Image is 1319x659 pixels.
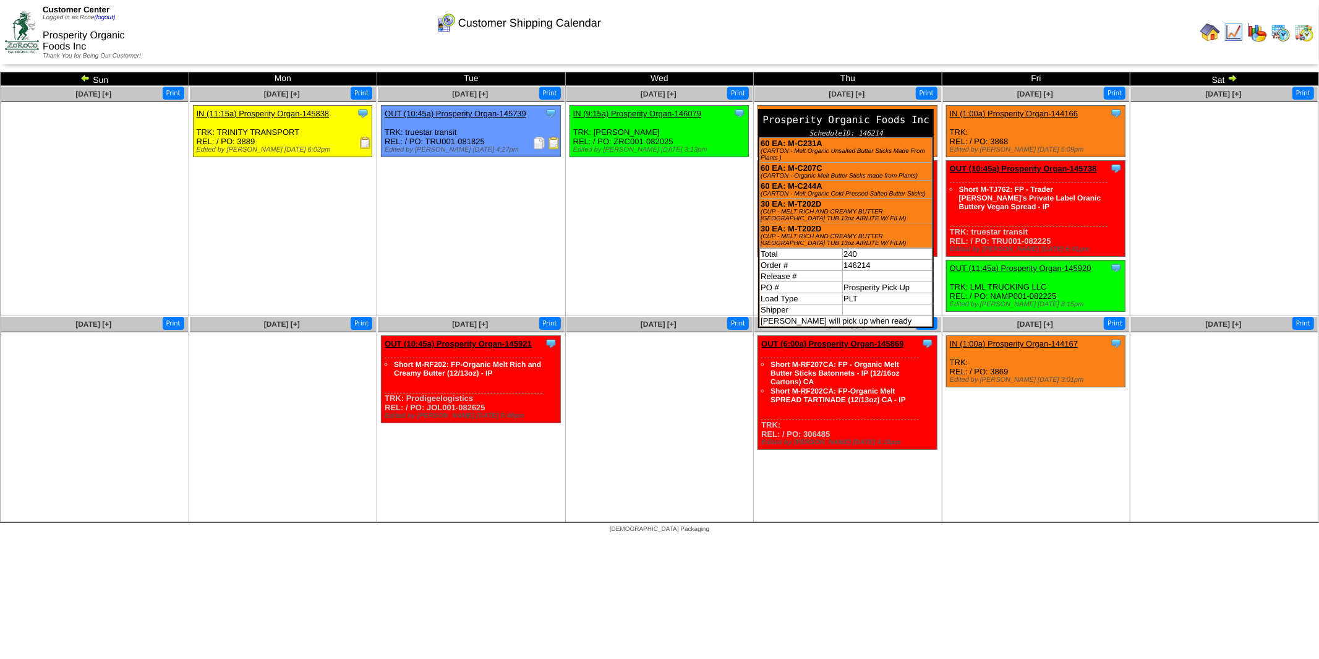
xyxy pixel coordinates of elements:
[921,107,934,119] img: Tooltip
[950,301,1125,308] div: Edited by [PERSON_NAME] [DATE] 8:15pm
[197,146,372,153] div: Edited by [PERSON_NAME] [DATE] 6:02pm
[760,248,843,259] td: Total
[163,317,184,330] button: Print
[75,320,111,329] a: [DATE] [+]
[1224,22,1244,42] img: line_graph.gif
[950,164,1097,173] a: OUT (10:45a) Prosperity Organ-145738
[829,90,864,98] span: [DATE] [+]
[573,109,701,118] a: IN (9:15a) Prosperity Organ-146079
[950,146,1125,153] div: Edited by [PERSON_NAME] [DATE] 5:09pm
[264,320,300,329] a: [DATE] [+]
[942,72,1130,86] td: Fri
[1200,22,1220,42] img: home.gif
[610,526,709,533] span: [DEMOGRAPHIC_DATA] Packaging
[946,336,1125,387] div: TRK: REL: / PO: 3869
[759,110,933,129] div: Prosperity Organic Foods Inc
[770,387,906,404] a: Short M-RF202CA: FP-Organic Melt SPREAD TARTINADE (12/13oz) CA - IP
[436,13,456,33] img: calendarcustomer.gif
[754,72,942,86] td: Thu
[1294,22,1314,42] img: calendarinout.gif
[382,106,561,157] div: TRK: truestar transit REL: / PO: TRU001-081825
[394,360,541,377] a: Short M-RF202: FP-Organic Melt Rich and Creamy Butter (12/13oz) - IP
[94,14,115,21] a: (logout)
[950,376,1125,384] div: Edited by [PERSON_NAME] [DATE] 3:01pm
[1292,87,1314,100] button: Print
[950,109,1078,118] a: IN (1:00a) Prosperity Organ-144166
[761,339,903,348] a: OUT (6:00a) Prosperity Organ-145869
[193,106,372,157] div: TRK: TRINITY TRANSPORT REL: / PO: 3889
[548,137,560,149] img: Bill of Lading
[189,72,377,86] td: Mon
[761,439,937,446] div: Edited by [PERSON_NAME] [DATE] 4:19pm
[1206,90,1242,98] a: [DATE] [+]
[1292,317,1314,330] button: Print
[921,112,934,121] a: Prosperity Organic Foods Inc ScheduleID: 146214 60 EA: M-C231A (CARTON - Melt Organic Unsalted Bu...
[761,181,822,191] b: 60 EA: M-C244A
[43,30,125,52] span: Prosperity Organic Foods Inc
[759,129,933,137] div: ScheduleID: 146214
[359,137,372,149] img: Receiving Document
[959,185,1101,211] a: Short M-TJ762: FP - Trader [PERSON_NAME]'s Private Label Oranic Buttery Vegan Spread - IP
[946,161,1125,257] div: TRK: truestar transit REL: / PO: TRU001-082225
[761,191,931,197] div: (CARTON - Melt Organic Cold Pressed Salted Butter Sticks)
[377,72,566,86] td: Tue
[1,72,189,86] td: Sun
[1110,262,1122,274] img: Tooltip
[382,336,561,423] div: TRK: Prodigeelogistics REL: / PO: JOL001-082625
[1227,73,1237,83] img: arrowright.gif
[452,320,488,329] a: [DATE] [+]
[351,317,372,330] button: Print
[761,139,822,148] b: 60 EA: M-C231A
[950,339,1078,348] a: IN (1:00a) Prosperity Organ-144167
[950,246,1125,253] div: Edited by [PERSON_NAME] [DATE] 6:41pm
[760,304,843,315] td: Shipper
[197,109,330,118] a: IN (11:15a) Prosperity Organ-145838
[1271,22,1291,42] img: calendarprod.gif
[264,90,300,98] a: [DATE] [+]
[946,106,1125,157] div: TRK: REL: / PO: 3868
[458,17,601,30] span: Customer Shipping Calendar
[1206,320,1242,329] a: [DATE] [+]
[43,5,109,14] span: Customer Center
[761,163,822,173] b: 60 EA: M-C207C
[761,224,821,233] b: 30 EA: M-T202D
[758,106,937,157] div: TRK: REL: / PO: Prosperity Pick Up
[570,106,749,157] div: TRK: [PERSON_NAME] REL: / PO: ZRC001-082025
[843,259,933,270] td: 146214
[761,173,931,179] div: (CARTON - Organic Melt Butter Sticks made from Plants)
[946,261,1125,312] div: TRK: LML TRUCKING LLC REL: / PO: NAMP001-082225
[357,107,369,119] img: Tooltip
[761,209,931,222] div: (CUP - MELT RICH AND CREAMY BUTTER [GEOGRAPHIC_DATA] TUB 13oz AIRLITE W/ FILM)
[533,137,545,149] img: Packing Slip
[1104,87,1125,100] button: Print
[760,315,933,326] td: [PERSON_NAME] will pick up when ready
[727,317,749,330] button: Print
[1110,337,1122,350] img: Tooltip
[641,320,677,329] a: [DATE] [+]
[950,264,1091,273] a: OUT (11:45a) Prosperity Organ-145920
[385,339,532,348] a: OUT (10:45a) Prosperity Organ-145921
[75,90,111,98] a: [DATE] [+]
[760,259,843,270] td: Order #
[1017,320,1053,329] a: [DATE] [+]
[1247,22,1267,42] img: graph.gif
[1104,317,1125,330] button: Print
[1130,72,1319,86] td: Sat
[5,11,39,53] img: ZoRoCo_Logo(Green%26Foil)%20jpg.webp
[761,148,931,162] div: (CARTON - Melt Organic Unsalted Butter Sticks Made From Plants )
[760,282,843,293] td: PO #
[760,293,843,304] td: Load Type
[843,248,933,259] td: 240
[539,317,561,330] button: Print
[641,90,677,98] span: [DATE] [+]
[843,282,933,293] td: Prosperity Pick Up
[565,72,754,86] td: Wed
[770,360,900,386] a: Short M-RF207CA: FP - Organic Melt Butter Sticks Batonnets - IP (12/16oz Cartons) CA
